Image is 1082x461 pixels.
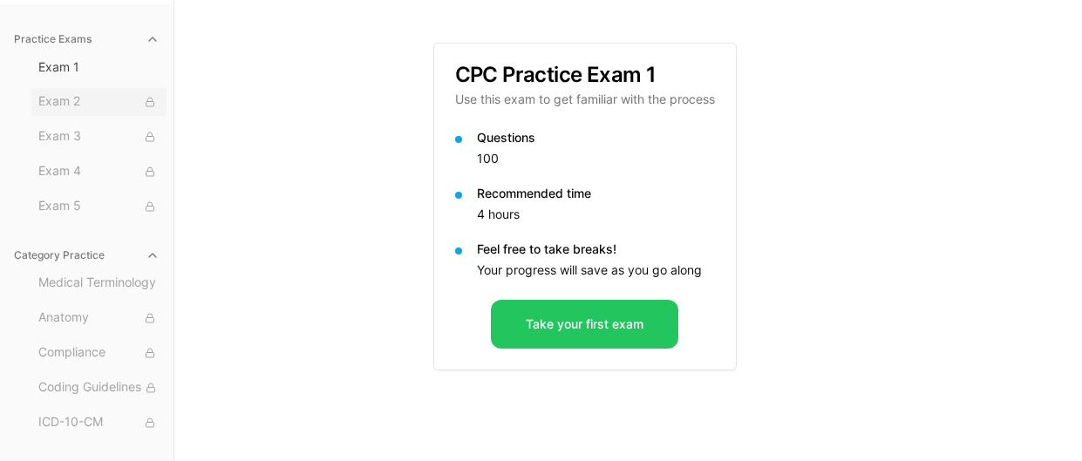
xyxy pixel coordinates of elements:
[38,308,160,328] span: Anatomy
[38,58,160,76] span: Exam 1
[7,25,167,53] button: Practice Exams
[477,241,715,258] p: Feel free to take breaks!
[38,343,160,363] span: Compliance
[31,374,167,402] button: Coding Guidelines
[31,269,167,297] button: Medical Terminology
[31,53,167,81] button: Exam 1
[38,162,160,181] span: Exam 4
[477,261,715,279] p: Your progress will save as you go along
[31,88,167,116] button: Exam 2
[455,91,715,108] p: Use this exam to get familiar with the process
[455,64,715,85] h3: CPC Practice Exam 1
[31,409,167,437] button: ICD-10-CM
[31,193,167,220] button: Exam 5
[7,241,167,269] button: Category Practice
[491,300,678,349] button: Take your first exam
[477,129,715,146] p: Questions
[31,339,167,367] button: Compliance
[38,413,160,432] span: ICD-10-CM
[477,150,715,167] p: 100
[477,206,715,223] p: 4 hours
[31,158,167,186] button: Exam 4
[38,92,160,112] span: Exam 2
[31,123,167,151] button: Exam 3
[38,274,160,293] span: Medical Terminology
[31,304,167,332] button: Anatomy
[38,197,160,216] span: Exam 5
[38,127,160,146] span: Exam 3
[38,378,160,397] span: Coding Guidelines
[477,185,715,202] p: Recommended time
